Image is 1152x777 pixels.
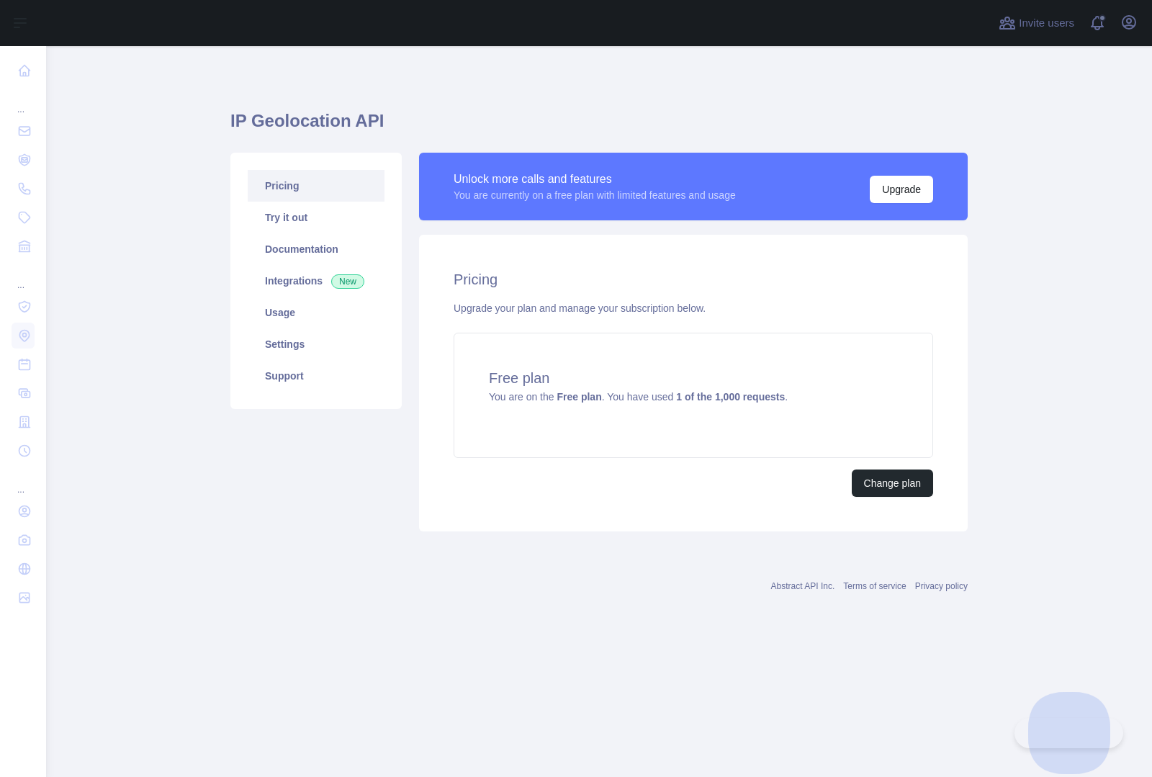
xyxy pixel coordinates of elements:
a: Terms of service [843,581,906,591]
span: New [331,274,364,289]
a: Settings [248,328,384,360]
a: Try it out [248,202,384,233]
div: ... [12,467,35,495]
a: Privacy policy [915,581,968,591]
a: Abstract API Inc. [771,581,835,591]
iframe: Toggle Customer Support [1014,718,1123,748]
a: Pricing [248,170,384,202]
h4: Free plan [489,368,898,388]
h2: Pricing [454,269,933,289]
a: Integrations New [248,265,384,297]
div: Unlock more calls and features [454,171,736,188]
div: Upgrade your plan and manage your subscription below. [454,301,933,315]
a: Support [248,360,384,392]
span: You are on the . You have used . [489,391,788,403]
strong: 1 of the 1,000 requests [676,391,785,403]
div: You are currently on a free plan with limited features and usage [454,188,736,202]
button: Upgrade [870,176,933,203]
div: ... [12,262,35,291]
h1: IP Geolocation API [230,109,968,144]
a: Documentation [248,233,384,265]
button: Invite users [996,12,1077,35]
span: Invite users [1019,15,1074,32]
a: Usage [248,297,384,328]
button: Change plan [852,470,933,497]
strong: Free plan [557,391,601,403]
div: ... [12,86,35,115]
